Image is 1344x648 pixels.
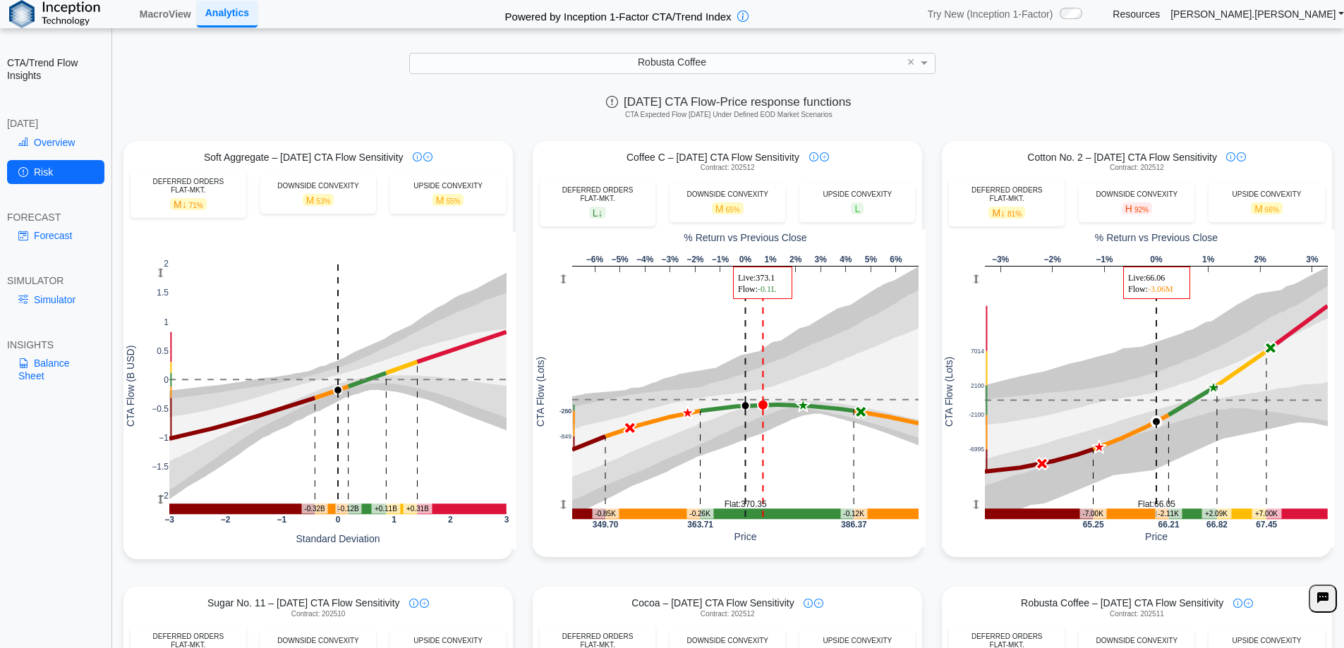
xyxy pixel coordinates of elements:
span: Cocoa – [DATE] CTA Flow Sensitivity [631,597,794,609]
div: DOWNSIDE CONVEXITY [677,190,778,199]
div: INSIGHTS [7,338,104,351]
div: DOWNSIDE CONVEXITY [1086,637,1187,645]
a: Resources [1113,8,1160,20]
span: 71% [189,202,203,209]
span: M [303,194,334,206]
span: ↓ [182,199,187,210]
span: 81% [1007,210,1022,218]
a: [PERSON_NAME].[PERSON_NAME] [1170,8,1344,20]
span: Contract: 202511 [1110,610,1164,618]
span: Contract: 202512 [701,164,755,172]
span: Try New (Inception 1-Factor) [928,8,1053,20]
div: [DATE] [7,117,104,130]
span: ↓ [1000,207,1005,219]
div: SIMULATOR [7,274,104,287]
span: H [1122,202,1152,214]
a: Overview [7,130,104,154]
a: Analytics [197,1,258,27]
span: Clear value [905,54,917,73]
a: MacroView [134,2,197,26]
span: M [988,207,1025,219]
span: 66% [1265,206,1279,214]
span: L [589,207,607,219]
span: M [712,202,744,214]
span: Contract: 202510 [291,610,346,618]
span: Robusta Coffee – [DATE] CTA Flow Sensitivity [1021,597,1223,609]
img: info-icon.svg [1226,152,1235,161]
span: Sugar No. 11 – [DATE] CTA Flow Sensitivity [207,597,400,609]
div: UPSIDE CONVEXITY [397,182,499,190]
div: DOWNSIDE CONVEXITY [267,637,369,645]
span: Coffee C – [DATE] CTA Flow Sensitivity [626,151,799,164]
div: UPSIDE CONVEXITY [397,637,499,645]
div: DOWNSIDE CONVEXITY [1086,190,1187,199]
a: Forecast [7,224,104,247]
img: plus-icon.svg [1237,152,1246,161]
div: FORECAST [7,211,104,224]
img: plus-icon.svg [1244,599,1253,608]
div: DOWNSIDE CONVEXITY [677,637,778,645]
span: M [1251,202,1283,214]
div: UPSIDE CONVEXITY [1216,190,1317,199]
span: Contract: 202512 [701,610,755,618]
div: UPSIDE CONVEXITY [806,190,908,199]
div: UPSIDE CONVEXITY [806,637,908,645]
div: UPSIDE CONVEXITY [1216,637,1317,645]
span: M [170,198,207,210]
span: [DATE] CTA Flow-Price response functions [606,95,851,109]
span: Robusta Coffee [638,56,706,68]
img: info-icon.svg [1233,599,1242,608]
span: M [432,194,464,206]
div: DOWNSIDE CONVEXITY [267,182,369,190]
span: Cotton No. 2 – [DATE] CTA Flow Sensitivity [1027,151,1217,164]
span: L [851,202,864,214]
span: Soft Aggregate – [DATE] CTA Flow Sensitivity [204,151,404,164]
div: DEFERRED ORDERS FLAT-MKT. [956,186,1058,203]
span: 92% [1134,206,1149,214]
span: Contract: 202512 [1110,164,1164,172]
div: DEFERRED ORDERS FLAT-MKT. [138,178,239,195]
img: info-icon.svg [804,599,813,608]
h2: Powered by Inception 1-Factor CTA/Trend Index [500,4,737,24]
a: Balance Sheet [7,351,104,388]
h2: CTA/Trend Flow Insights [7,56,104,82]
a: Risk [7,160,104,184]
span: × [907,56,915,68]
img: plus-icon.svg [420,599,429,608]
img: info-icon.svg [413,152,422,161]
span: ↓ [598,207,603,219]
img: plus-icon.svg [820,152,829,161]
img: plus-icon.svg [423,152,432,161]
a: Simulator [7,288,104,312]
img: info-icon.svg [809,152,818,161]
span: 65% [726,206,740,214]
span: 53% [316,197,330,205]
img: info-icon.svg [409,599,418,608]
div: DEFERRED ORDERS FLAT-MKT. [547,186,648,203]
img: plus-icon.svg [814,599,823,608]
span: 55% [446,197,460,205]
h5: CTA Expected Flow [DATE] Under Defined EOD Market Scenarios [119,111,1338,119]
